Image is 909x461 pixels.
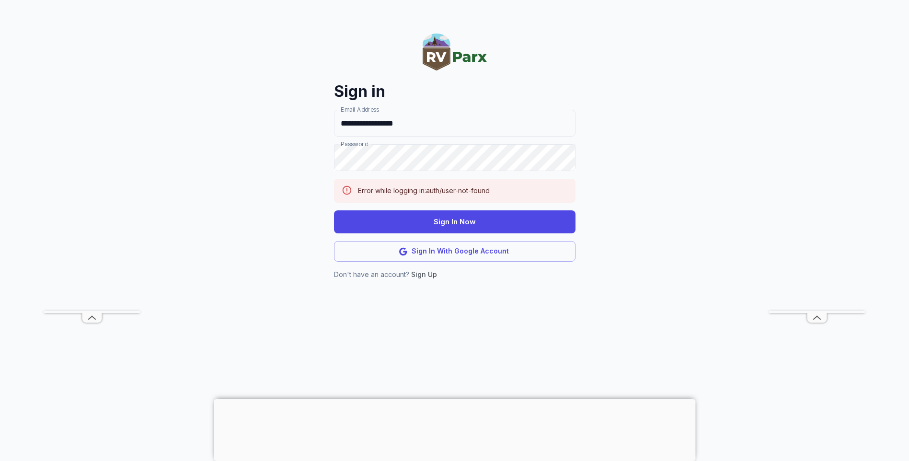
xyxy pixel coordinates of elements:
h4: Sign in [334,81,575,102]
img: RVParx.com [423,34,487,70]
button: Sign In Now [334,210,575,233]
label: Password [341,140,368,148]
button: Sign In With Google Account [334,241,575,262]
a: Sign Up [411,270,437,278]
div: Error while logging in: auth/user-not-found [358,182,490,200]
iframe: Advertisement [769,23,865,311]
iframe: Advertisement [44,23,140,311]
iframe: Advertisement [214,399,695,459]
p: Don't have an account? [334,269,575,280]
label: Email Address [341,105,379,114]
